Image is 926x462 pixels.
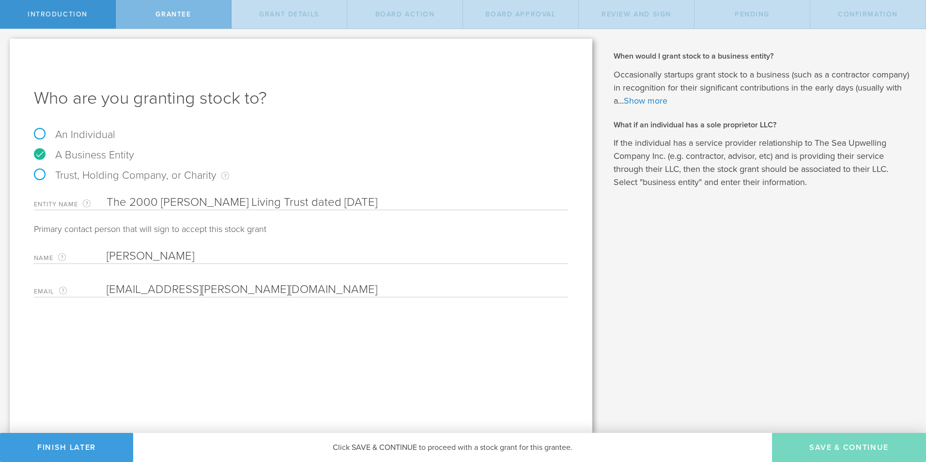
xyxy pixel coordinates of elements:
input: Required [107,282,563,297]
span: Board Approval [485,10,556,18]
a: Show more [624,95,667,106]
p: Primary contact person that will sign to accept this stock grant [34,224,568,234]
span: Introduction [28,10,88,18]
h1: Who are you granting stock to? [34,87,568,110]
label: Email [34,286,107,297]
p: If the individual has a service provider relationship to The Sea Upwelling Company Inc. (e.g. con... [614,137,911,189]
input: Required [107,249,563,263]
span: Board Action [375,10,435,18]
div: Click SAVE & CONTINUE to proceed with a stock grant for this grantee. [133,433,772,462]
span: Pending [735,10,770,18]
label: Entity Name [34,199,107,210]
h2: What if an individual has a sole proprietor LLC? [614,120,911,130]
label: A Business Entity [34,149,134,161]
span: Grant Details [259,10,319,18]
label: Trust, Holding Company, or Charity [34,169,229,182]
label: An Individual [34,128,115,141]
button: Save & Continue [772,433,926,462]
h2: When would I grant stock to a business entity? [614,51,911,62]
span: Review and Sign [602,10,671,18]
label: Name [34,252,107,263]
span: Grantee [155,10,191,18]
iframe: Chat Widget [878,386,926,433]
span: Confirmation [838,10,898,18]
input: Required [107,195,568,210]
p: Occasionally startups grant stock to a business (such as a contractor company) in recognition for... [614,68,911,108]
